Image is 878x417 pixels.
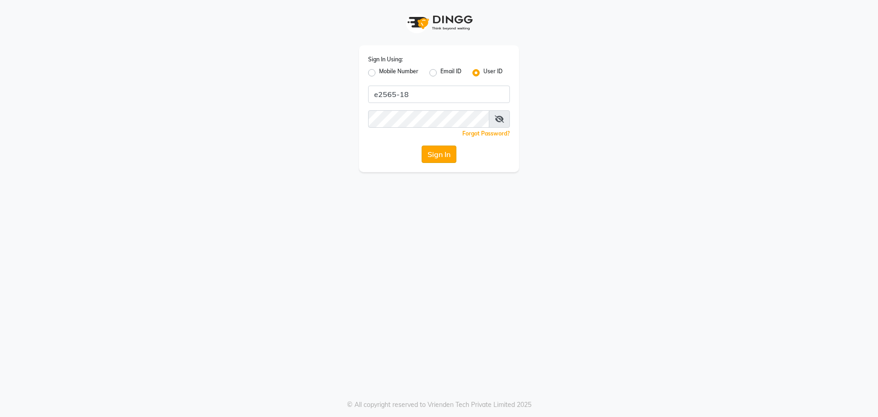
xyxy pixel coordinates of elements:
input: Username [368,110,489,128]
label: Mobile Number [379,67,418,78]
label: User ID [483,67,503,78]
a: Forgot Password? [462,130,510,137]
button: Sign In [422,146,456,163]
input: Username [368,86,510,103]
label: Email ID [440,67,461,78]
label: Sign In Using: [368,55,403,64]
img: logo1.svg [402,9,476,36]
